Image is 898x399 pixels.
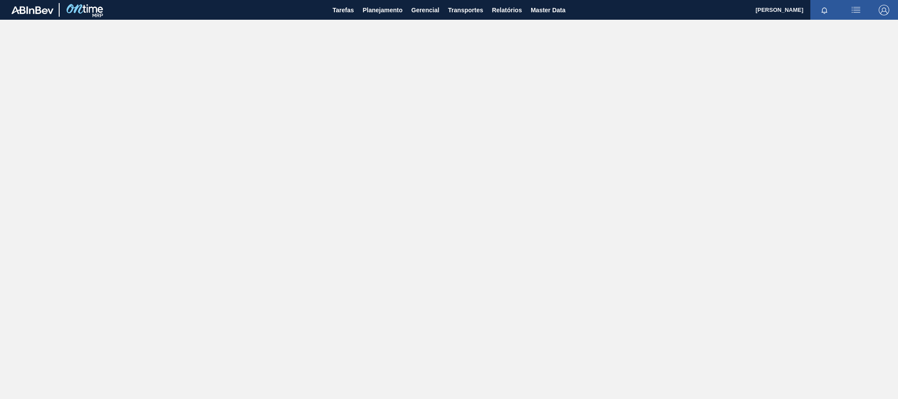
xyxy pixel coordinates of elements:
img: userActions [851,5,861,15]
span: Relatórios [492,5,522,15]
span: Tarefas [333,5,354,15]
img: Logout [879,5,889,15]
span: Planejamento [362,5,402,15]
img: TNhmsLtSVTkK8tSr43FrP2fwEKptu5GPRR3wAAAABJRU5ErkJggg== [11,6,53,14]
button: Notificações [810,4,838,16]
span: Master Data [531,5,565,15]
span: Transportes [448,5,483,15]
span: Gerencial [412,5,440,15]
